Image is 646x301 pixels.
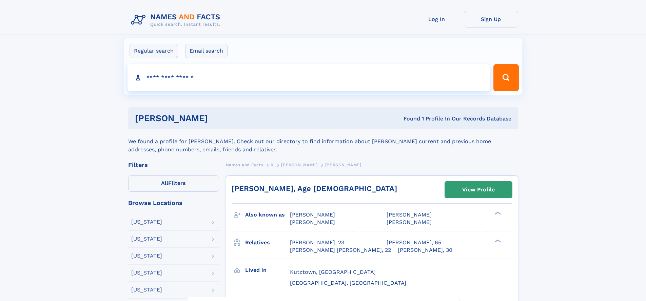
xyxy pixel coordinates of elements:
[128,64,491,91] input: search input
[290,246,391,254] a: [PERSON_NAME] [PERSON_NAME], 22
[325,163,361,167] span: [PERSON_NAME]
[185,44,228,58] label: Email search
[290,280,406,286] span: [GEOGRAPHIC_DATA], [GEOGRAPHIC_DATA]
[462,182,495,197] div: View Profile
[493,239,501,243] div: ❯
[135,114,306,123] h1: [PERSON_NAME]
[387,239,441,246] a: [PERSON_NAME], 65
[271,163,274,167] span: R
[232,184,397,193] a: [PERSON_NAME], Age [DEMOGRAPHIC_DATA]
[493,211,501,215] div: ❯
[387,211,432,218] span: [PERSON_NAME]
[131,270,162,276] div: [US_STATE]
[131,236,162,242] div: [US_STATE]
[410,11,464,27] a: Log In
[290,211,335,218] span: [PERSON_NAME]
[245,264,290,276] h3: Lived in
[245,209,290,221] h3: Also known as
[290,239,344,246] a: [PERSON_NAME], 23
[131,287,162,293] div: [US_STATE]
[130,44,178,58] label: Regular search
[128,129,518,154] div: We found a profile for [PERSON_NAME]. Check out our directory to find information about [PERSON_N...
[493,64,518,91] button: Search Button
[281,163,317,167] span: [PERSON_NAME]
[226,161,263,169] a: Names and Facts
[290,269,376,275] span: Kutztown, [GEOGRAPHIC_DATA]
[128,200,219,206] div: Browse Locations
[398,246,452,254] a: [PERSON_NAME], 30
[128,162,219,168] div: Filters
[445,182,512,198] a: View Profile
[161,180,168,186] span: All
[290,219,335,225] span: [PERSON_NAME]
[131,253,162,259] div: [US_STATE]
[281,161,317,169] a: [PERSON_NAME]
[306,115,511,123] div: Found 1 Profile In Our Records Database
[245,237,290,248] h3: Relatives
[387,219,432,225] span: [PERSON_NAME]
[128,11,226,29] img: Logo Names and Facts
[131,219,162,225] div: [US_STATE]
[464,11,518,27] a: Sign Up
[128,175,219,192] label: Filters
[271,161,274,169] a: R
